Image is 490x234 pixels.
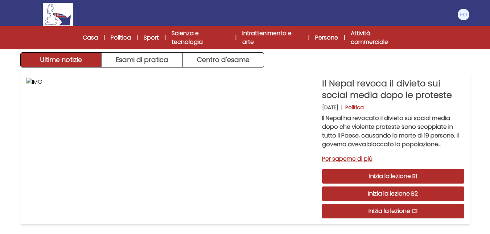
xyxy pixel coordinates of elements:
button: Ultime notizie [21,53,102,67]
font: Ultime notizie [40,55,82,64]
a: Politica [111,33,131,42]
font: | [341,104,342,111]
font: Per saperne di più [322,155,372,163]
font: Il Nepal ha revocato il divieto sui social media dopo che violente proteste sono scoppiate in tut... [322,114,459,148]
img: Logo [43,3,73,26]
a: Inizia la lezione B1 [322,169,464,184]
a: Sport [144,33,159,42]
font: Inizia la lezione B1 [369,172,417,180]
a: Casa [83,33,98,42]
a: Intrattenimento e arte [242,29,303,46]
a: Logo [20,3,96,26]
font: Esami di pratica [116,55,168,64]
font: | [235,34,236,41]
font: | [344,34,345,41]
a: Inizia la lezione C1 [322,204,464,218]
button: Esami di pratica [102,53,183,67]
a: Inizia la lezione B2 [322,186,464,201]
font: [DATE] [322,104,338,111]
font: Politica [345,104,364,111]
font: Scienza e tecnologia [172,29,203,46]
font: | [104,34,105,41]
a: Scienza e tecnologia [172,29,230,46]
font: | [165,34,166,41]
font: Attività commerciale [351,29,388,46]
font: Intrattenimento e arte [242,29,292,46]
font: Inizia la lezione C1 [368,207,417,215]
font: Inizia la lezione B2 [368,189,418,198]
font: | [308,34,309,41]
img: Francesca Orticelli [458,9,469,20]
font: | [137,34,138,41]
font: Centro d'esame [197,55,250,64]
a: Per saperne di più [322,155,464,163]
font: Il Nepal revoca il divieto sui social media dopo le proteste [322,77,452,101]
a: Persone [315,33,338,42]
a: Attività commerciale [351,29,407,46]
a: Centro d'esame [183,53,264,67]
img: IMG [26,78,316,218]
